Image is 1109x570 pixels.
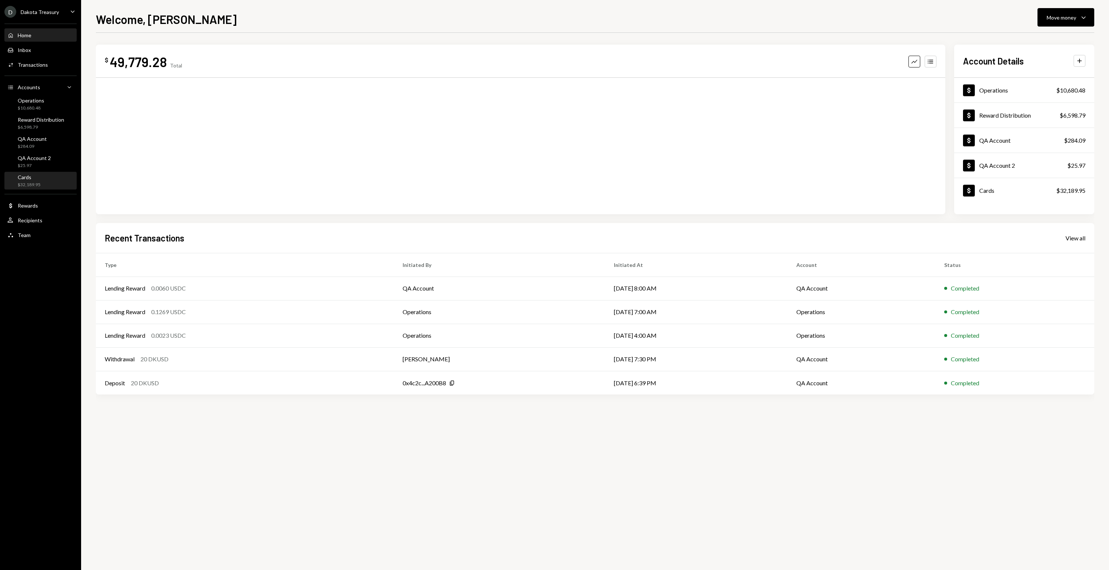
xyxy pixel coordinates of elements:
div: 0x4c2c...A200B8 [403,379,446,387]
div: Completed [951,355,979,364]
div: 0.0060 USDC [151,284,186,293]
div: Inbox [18,47,31,53]
div: Lending Reward [105,284,145,293]
div: $6,598.79 [18,124,64,131]
div: Operations [18,97,44,104]
div: Lending Reward [105,307,145,316]
a: Cards$32,189.95 [954,178,1094,203]
div: Completed [951,379,979,387]
td: QA Account [394,277,605,300]
div: Cards [979,187,994,194]
div: $6,598.79 [1060,111,1085,120]
div: Completed [951,307,979,316]
a: Reward Distribution$6,598.79 [4,114,77,132]
div: QA Account 2 [979,162,1015,169]
div: Reward Distribution [18,117,64,123]
td: [DATE] 6:39 PM [605,371,788,395]
td: QA Account [788,371,935,395]
a: QA Account 2$25.97 [4,153,77,170]
a: Operations$10,680.48 [954,78,1094,102]
a: QA Account$284.09 [4,133,77,151]
h1: Welcome, [PERSON_NAME] [96,12,237,27]
div: View all [1065,234,1085,242]
div: 20 DKUSD [140,355,168,364]
td: [DATE] 7:30 PM [605,347,788,371]
a: Recipients [4,213,77,227]
div: Rewards [18,202,38,209]
th: Initiated At [605,253,788,277]
div: Total [170,62,182,69]
th: Status [935,253,1094,277]
div: Transactions [18,62,48,68]
div: Lending Reward [105,331,145,340]
div: QA Account 2 [18,155,51,161]
a: Cards$32,189.95 [4,172,77,190]
div: Completed [951,284,979,293]
div: $25.97 [18,163,51,169]
div: 20 DKUSD [131,379,159,387]
td: QA Account [788,347,935,371]
td: QA Account [788,277,935,300]
th: Initiated By [394,253,605,277]
div: $ [105,56,108,64]
div: Accounts [18,84,40,90]
div: Recipients [18,217,42,223]
div: Move money [1047,14,1076,21]
div: Completed [951,331,979,340]
a: Reward Distribution$6,598.79 [954,103,1094,128]
button: Move money [1037,8,1094,27]
a: Accounts [4,80,77,94]
td: Operations [788,324,935,347]
div: $284.09 [1064,136,1085,145]
div: 49,779.28 [110,53,167,70]
div: QA Account [18,136,47,142]
div: $10,680.48 [1056,86,1085,95]
div: 0.0023 USDC [151,331,186,340]
div: QA Account [979,137,1011,144]
a: Operations$10,680.48 [4,95,77,113]
div: $32,189.95 [18,182,41,188]
div: Reward Distribution [979,112,1031,119]
a: Rewards [4,199,77,212]
a: QA Account$284.09 [954,128,1094,153]
th: Account [788,253,935,277]
div: 0.1269 USDC [151,307,186,316]
a: Team [4,228,77,241]
a: Transactions [4,58,77,71]
div: $10,680.48 [18,105,44,111]
div: D [4,6,16,18]
a: View all [1065,234,1085,242]
td: Operations [788,300,935,324]
div: Operations [979,87,1008,94]
td: [DATE] 8:00 AM [605,277,788,300]
td: Operations [394,300,605,324]
div: $32,189.95 [1056,186,1085,195]
a: QA Account 2$25.97 [954,153,1094,178]
h2: Recent Transactions [105,232,184,244]
a: Home [4,28,77,42]
div: $284.09 [18,143,47,150]
div: Home [18,32,31,38]
div: Team [18,232,31,238]
div: Cards [18,174,41,180]
td: [DATE] 4:00 AM [605,324,788,347]
div: Withdrawal [105,355,135,364]
div: $25.97 [1067,161,1085,170]
a: Inbox [4,43,77,56]
div: Dakota Treasury [21,9,59,15]
td: [PERSON_NAME] [394,347,605,371]
td: Operations [394,324,605,347]
h2: Account Details [963,55,1024,67]
td: [DATE] 7:00 AM [605,300,788,324]
div: Deposit [105,379,125,387]
th: Type [96,253,394,277]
